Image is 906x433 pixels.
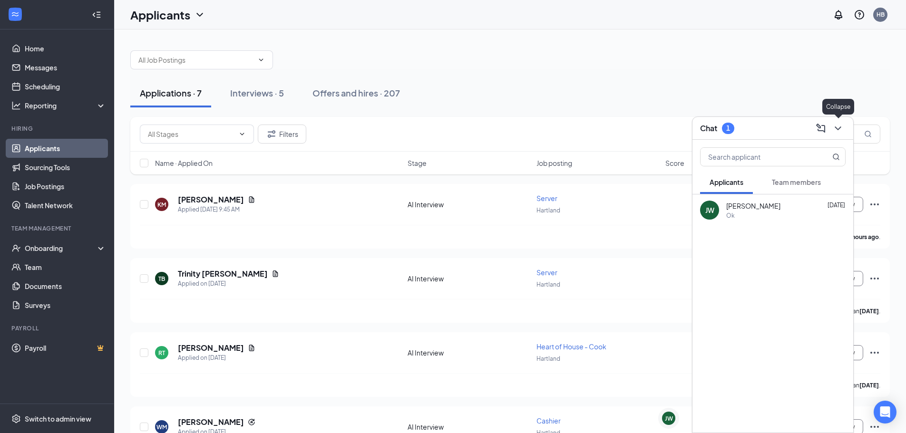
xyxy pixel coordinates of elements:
div: AI Interview [408,422,531,432]
svg: Collapse [92,10,101,19]
a: Sourcing Tools [25,158,106,177]
div: JW [665,414,673,423]
a: Documents [25,277,106,296]
div: Ok [726,212,735,220]
div: Onboarding [25,243,98,253]
span: [DATE] [828,202,845,209]
b: [DATE] [859,308,879,315]
svg: Ellipses [869,347,880,358]
span: Stage [408,158,427,168]
h1: Applicants [130,7,190,23]
a: Messages [25,58,106,77]
a: Applicants [25,139,106,158]
div: Applied [DATE] 9:45 AM [178,205,255,214]
svg: Document [248,196,255,203]
span: [PERSON_NAME] [726,201,780,211]
div: TB [158,275,165,283]
a: PayrollCrown [25,338,106,357]
button: ComposeMessage [813,121,828,136]
a: Home [25,39,106,58]
div: 1 [726,124,730,132]
a: Scheduling [25,77,106,96]
div: AI Interview [408,348,531,357]
span: Heart of House - Cook [536,342,606,351]
div: Reporting [25,101,107,110]
svg: MagnifyingGlass [832,153,840,161]
div: Open Intercom Messenger [874,401,896,423]
svg: WorkstreamLogo [10,10,20,19]
div: AI Interview [408,274,531,283]
b: [DATE] [859,382,879,389]
span: Job posting [536,158,572,168]
div: HB [877,10,885,19]
span: Server [536,194,557,202]
svg: Ellipses [869,273,880,284]
h5: [PERSON_NAME] [178,194,244,205]
span: Score [665,158,684,168]
svg: Document [272,270,279,278]
div: KM [157,201,166,209]
h5: Trinity [PERSON_NAME] [178,269,268,279]
svg: ChevronDown [194,9,205,20]
svg: Settings [11,414,21,423]
div: Hiring [11,125,104,133]
svg: Reapply [248,418,255,426]
h5: [PERSON_NAME] [178,343,244,353]
span: Applicants [710,178,743,186]
div: JW [705,205,714,215]
span: Server [536,268,557,277]
span: Team members [772,178,821,186]
b: 13 hours ago [844,233,879,241]
div: Switch to admin view [25,414,91,423]
svg: Ellipses [869,199,880,210]
svg: Analysis [11,101,21,110]
div: RT [158,349,165,357]
button: ChevronDown [830,121,846,136]
svg: MagnifyingGlass [864,130,872,138]
span: Cashier [536,416,561,425]
svg: QuestionInfo [854,9,865,20]
div: Applied on [DATE] [178,353,255,363]
div: Team Management [11,224,104,232]
svg: Ellipses [869,421,880,433]
span: Name · Applied On [155,158,213,168]
svg: Filter [266,128,277,140]
svg: Notifications [833,9,844,20]
div: Applications · 7 [140,87,202,99]
h5: [PERSON_NAME] [178,417,244,427]
a: Surveys [25,296,106,315]
svg: ChevronDown [257,56,265,64]
div: Interviews · 5 [230,87,284,99]
h3: Chat [700,123,717,134]
input: Search applicant [701,148,813,166]
span: Hartland [536,355,560,362]
div: AI Interview [408,200,531,209]
svg: ComposeMessage [815,123,827,134]
div: Offers and hires · 207 [312,87,400,99]
div: WM [156,423,167,431]
svg: ChevronDown [832,123,844,134]
svg: UserCheck [11,243,21,253]
svg: Document [248,344,255,352]
input: All Job Postings [138,55,253,65]
span: Hartland [536,281,560,288]
button: Filter Filters [258,125,306,144]
span: Hartland [536,207,560,214]
svg: ChevronDown [238,130,246,138]
div: Collapse [822,99,854,115]
input: All Stages [148,129,234,139]
div: Applied on [DATE] [178,279,279,289]
a: Job Postings [25,177,106,196]
a: Talent Network [25,196,106,215]
a: Team [25,258,106,277]
div: Payroll [11,324,104,332]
